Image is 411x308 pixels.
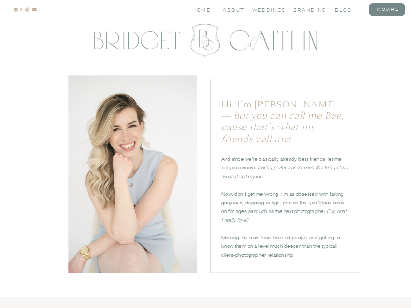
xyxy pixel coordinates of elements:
[373,7,401,12] a: inquire
[192,7,211,12] a: Home
[335,7,362,12] a: blog
[221,155,349,255] p: And since we’re basically already best friends, let me tell you a secret: Now, don’t get me wrong...
[221,208,347,223] i: But what I really love?
[221,164,348,179] i: taking pictures isn’t even the thing I love most about my job.
[222,7,243,12] a: About
[221,110,344,145] i: — but you can call me Bee, cause that’s what my friends call me!
[221,99,345,134] h1: Hi, I’m [PERSON_NAME]
[252,7,279,12] a: Weddings
[293,7,321,12] a: branding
